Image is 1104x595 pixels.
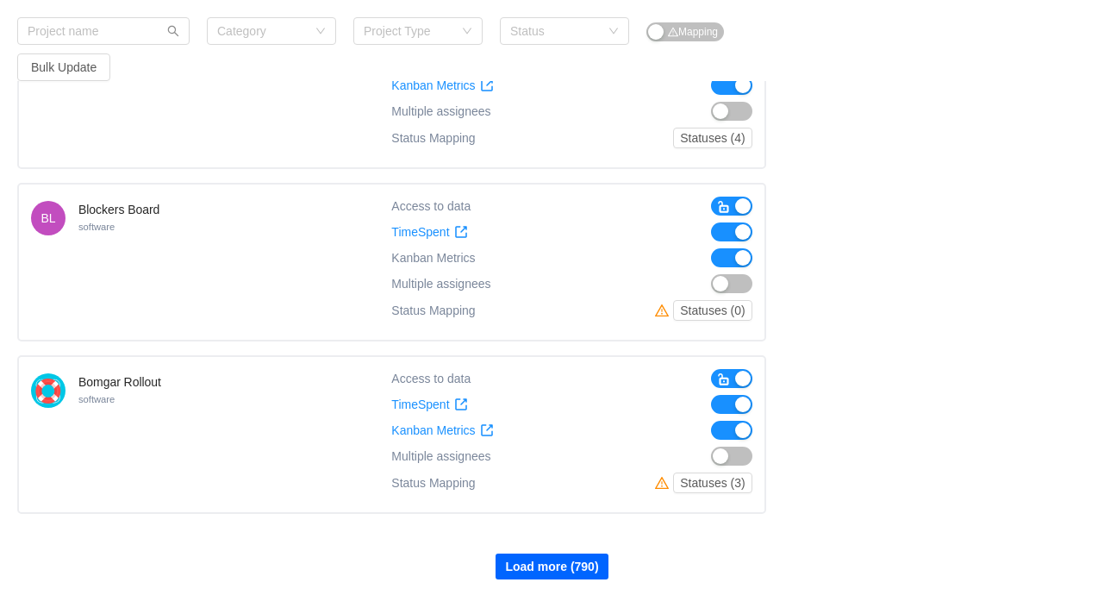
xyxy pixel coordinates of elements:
button: Statuses (4) [673,128,752,148]
span: TimeSpent [391,225,449,240]
span: Multiple assignees [391,449,490,464]
div: Project Type [364,22,453,40]
i: icon: down [315,26,326,38]
div: Category [217,22,307,40]
span: Kanban Metrics [391,423,475,438]
i: icon: search [167,25,179,37]
button: Bulk Update [17,53,110,81]
div: Status Mapping [391,473,475,493]
button: Load more (790) [496,554,608,579]
small: software [78,222,115,232]
button: Statuses (0) [673,300,752,321]
span: Kanban Metrics [391,251,475,265]
i: icon: warning [655,304,673,317]
span: TimeSpent [391,398,449,412]
span: Multiple assignees [391,277,490,291]
div: Access to data [391,369,471,388]
i: icon: down [608,26,619,38]
i: icon: warning [655,476,673,490]
i: icon: warning [668,27,678,37]
span: Kanban Metrics [391,78,475,93]
span: Bl [41,204,55,232]
i: icon: down [462,26,472,38]
a: Kanban Metrics [391,423,493,438]
div: Access to data [391,197,471,216]
h4: Blockers Board [78,201,159,218]
input: Project name [17,17,190,45]
a: TimeSpent [391,225,467,240]
img: 12428 [31,373,65,408]
h4: Bomgar Rollout [78,373,161,391]
a: TimeSpent [391,398,467,412]
button: Statuses (3) [673,473,752,493]
div: Status [510,22,600,40]
small: software [78,394,115,404]
a: Kanban Metrics [391,78,493,93]
div: Status Mapping [391,300,475,321]
span: Mapping [668,26,718,38]
div: Status Mapping [391,128,475,148]
span: Multiple assignees [391,104,490,119]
